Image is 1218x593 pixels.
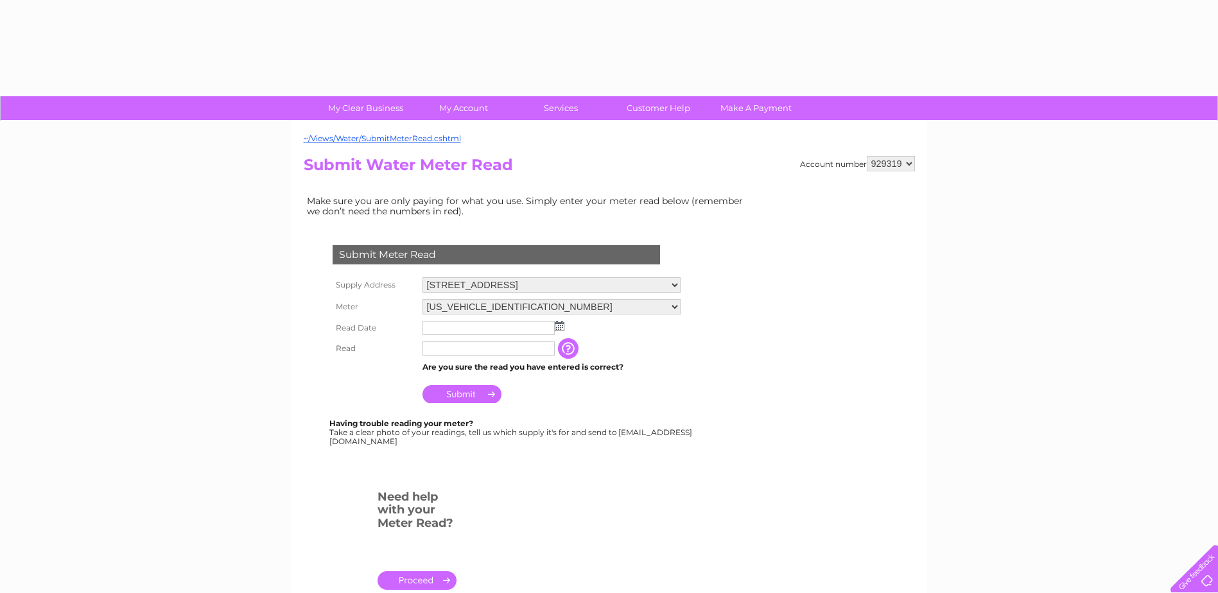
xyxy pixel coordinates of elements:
a: My Clear Business [313,96,419,120]
th: Meter [329,296,419,318]
td: Make sure you are only paying for what you use. Simply enter your meter read below (remember we d... [304,193,753,219]
b: Having trouble reading your meter? [329,418,473,428]
h3: Need help with your Meter Read? [378,488,457,537]
a: . [378,571,457,590]
td: Are you sure the read you have entered is correct? [419,359,684,375]
h2: Submit Water Meter Read [304,156,915,180]
a: Make A Payment [703,96,809,120]
a: My Account [410,96,516,120]
a: Customer Help [605,96,711,120]
input: Information [558,338,581,359]
th: Supply Address [329,274,419,296]
input: Submit [422,385,501,403]
div: Submit Meter Read [333,245,660,264]
th: Read Date [329,318,419,338]
img: ... [555,321,564,331]
a: ~/Views/Water/SubmitMeterRead.cshtml [304,133,461,143]
div: Account number [800,156,915,171]
th: Read [329,338,419,359]
a: Services [508,96,614,120]
div: Take a clear photo of your readings, tell us which supply it's for and send to [EMAIL_ADDRESS][DO... [329,419,694,445]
